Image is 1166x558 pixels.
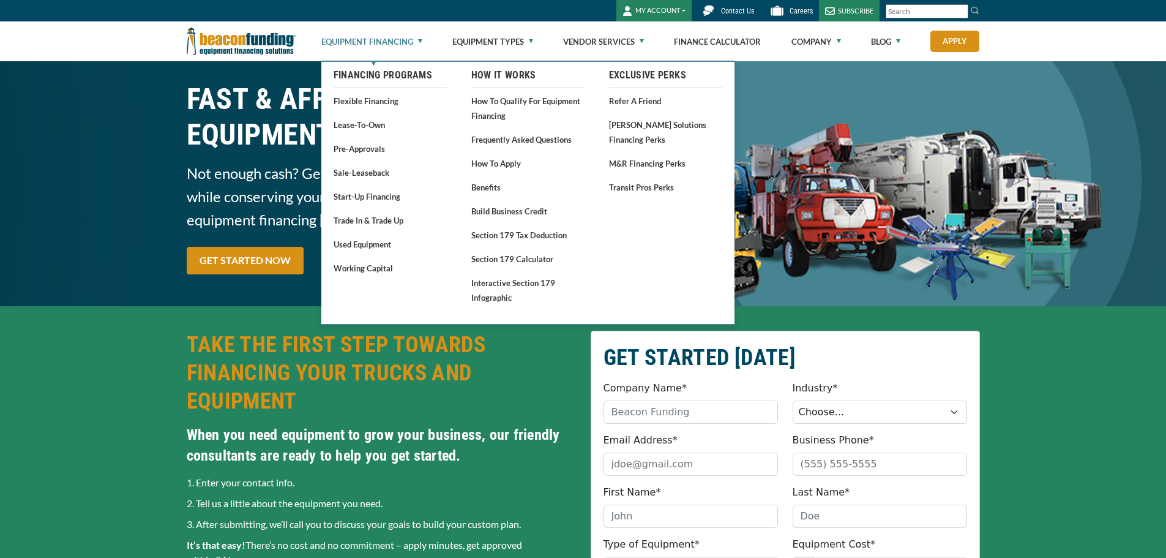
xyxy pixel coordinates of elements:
a: Used Equipment [334,236,447,252]
label: First Name* [604,485,661,500]
h2: GET STARTED [DATE] [604,344,967,372]
span: Not enough cash? Get the trucks and equipment you need while conserving your cash! Opt for fast, ... [187,162,576,232]
a: How to Apply [471,156,585,171]
label: Equipment Cost* [793,537,876,552]
a: Financing Programs [334,68,447,83]
h1: FAST & AFFORDABLE TRUCK & [187,81,576,153]
a: How to Qualify for Equipment Financing [471,93,585,123]
a: Section 179 Tax Deduction [471,227,585,243]
a: Vendor Services [563,22,644,61]
label: Type of Equipment* [604,537,700,552]
a: Pre-approvals [334,141,447,156]
label: Company Name* [604,381,687,396]
a: Refer a Friend [609,93,722,108]
label: Last Name* [793,485,850,500]
input: jdoe@gmail.com [604,453,778,476]
a: Equipment Types [452,22,533,61]
a: Flexible Financing [334,93,447,108]
a: [PERSON_NAME] Solutions Financing Perks [609,117,722,147]
a: Working Capital [334,260,447,276]
a: Benefits [471,179,585,195]
label: Email Address* [604,433,678,448]
span: Contact Us [721,7,754,15]
a: Apply [930,31,979,52]
label: Industry* [793,381,838,396]
a: How It Works [471,68,585,83]
input: Beacon Funding [604,401,778,424]
input: (555) 555-5555 [793,453,967,476]
a: GET STARTED NOW [187,247,304,274]
input: Search [886,4,968,18]
a: Transit Pros Perks [609,179,722,195]
a: Lease-To-Own [334,117,447,132]
a: Interactive Section 179 Infographic [471,275,585,305]
input: Doe [793,505,967,528]
a: Equipment Financing [321,22,422,61]
a: Start-Up Financing [334,189,447,204]
a: Build Business Credit [471,203,585,219]
a: Blog [871,22,900,61]
p: 2. Tell us a little about the equipment you need. [187,496,576,511]
p: 1. Enter your contact info. [187,475,576,490]
a: Sale-Leaseback [334,165,447,180]
a: Clear search text [955,7,965,17]
p: 3. After submitting, we’ll call you to discuss your goals to build your custom plan. [187,517,576,532]
label: Business Phone* [793,433,874,448]
a: Frequently Asked Questions [471,132,585,147]
a: Exclusive Perks [609,68,722,83]
a: Section 179 Calculator [471,251,585,266]
h2: TAKE THE FIRST STEP TOWARDS FINANCING YOUR TRUCKS AND EQUIPMENT [187,331,576,415]
a: M&R Financing Perks [609,156,722,171]
img: Beacon Funding Corporation logo [187,21,296,61]
strong: It’s that easy! [187,539,245,551]
input: John [604,505,778,528]
a: Company [791,22,841,61]
span: EQUIPMENT FINANCING [187,117,576,153]
h4: When you need equipment to grow your business, our friendly consultants are ready to help you get... [187,424,576,466]
img: Search [970,6,980,15]
a: Trade In & Trade Up [334,213,447,228]
a: Finance Calculator [674,22,761,61]
span: Careers [790,7,813,15]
